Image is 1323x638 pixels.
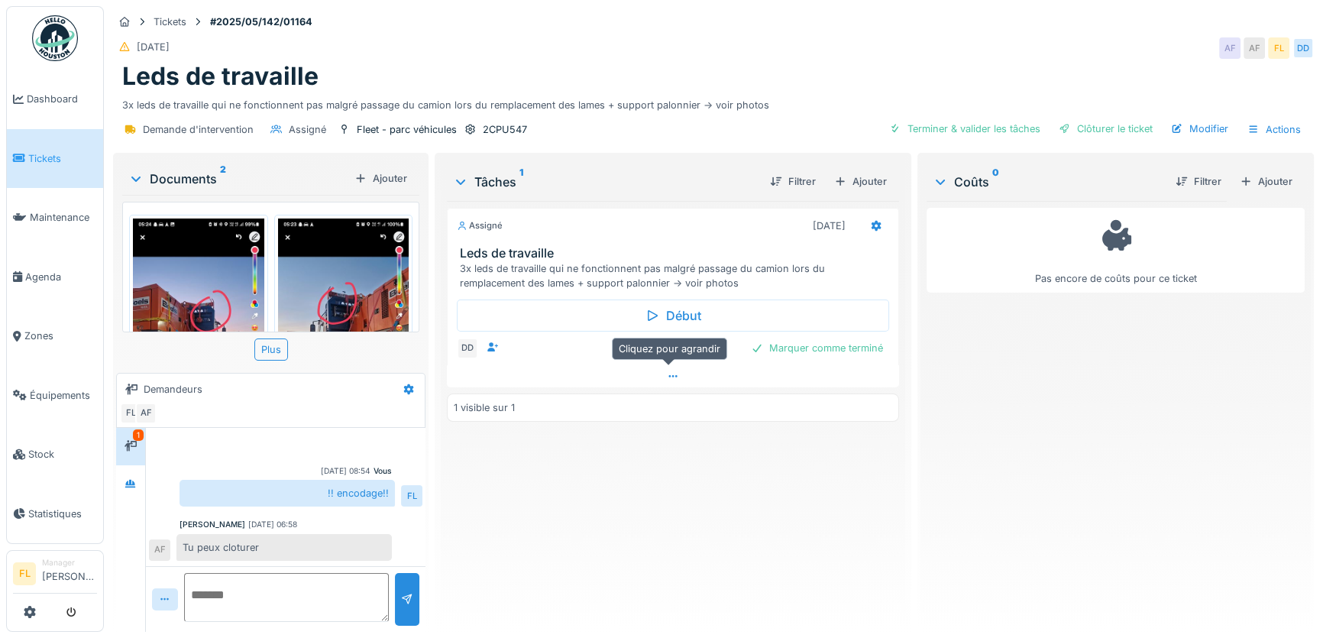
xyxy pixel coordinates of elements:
[13,562,36,585] li: FL
[813,219,846,233] div: [DATE]
[180,480,395,507] div: !! encodage!!
[137,40,170,54] div: [DATE]
[176,534,392,561] div: Tu peux cloturer
[1234,171,1299,192] div: Ajouter
[122,62,319,91] h1: Leds de travaille
[7,484,103,544] a: Statistiques
[1241,118,1308,141] div: Actions
[149,539,170,561] div: AF
[28,507,97,521] span: Statistiques
[992,173,999,191] sup: 0
[1268,37,1289,59] div: FL
[357,122,457,137] div: Fleet - parc véhicules
[143,122,254,137] div: Demande d'intervention
[32,15,78,61] img: Badge_color-CXgf-gQk.svg
[348,168,413,189] div: Ajouter
[180,519,245,530] div: [PERSON_NAME]
[457,338,478,359] div: DD
[828,171,893,192] div: Ajouter
[933,173,1163,191] div: Coûts
[1053,118,1159,139] div: Clôturer le ticket
[519,173,523,191] sup: 1
[154,15,186,29] div: Tickets
[453,173,758,191] div: Tâches
[7,248,103,307] a: Agenda
[936,215,1295,286] div: Pas encore de coûts pour ce ticket
[254,338,288,361] div: Plus
[122,92,1305,112] div: 3x leds de travaille qui ne fonctionnent pas malgré passage du camion lors du remplacement des la...
[204,15,319,29] strong: #2025/05/142/01164
[220,170,226,188] sup: 2
[460,261,892,290] div: 3x leds de travaille qui ne fonctionnent pas malgré passage du camion lors du remplacement des la...
[133,219,264,500] img: uh7n55eks8jxifxs5d7na5ogv7zt
[24,329,97,343] span: Zones
[483,122,527,137] div: 2CPU547
[28,447,97,461] span: Stock
[460,246,892,261] h3: Leds de travaille
[42,557,97,590] li: [PERSON_NAME]
[7,188,103,248] a: Maintenance
[7,70,103,129] a: Dashboard
[321,465,370,477] div: [DATE] 08:54
[764,171,822,192] div: Filtrer
[135,403,157,424] div: AF
[30,388,97,403] span: Équipements
[1244,37,1265,59] div: AF
[457,300,889,332] div: Début
[612,338,727,360] div: Cliquez pour agrandir
[27,92,97,106] span: Dashboard
[7,366,103,426] a: Équipements
[13,557,97,594] a: FL Manager[PERSON_NAME]
[401,485,422,507] div: FL
[1219,37,1241,59] div: AF
[120,403,141,424] div: FL
[745,338,889,358] div: Marquer comme terminé
[128,170,348,188] div: Documents
[28,151,97,166] span: Tickets
[30,210,97,225] span: Maintenance
[7,425,103,484] a: Stock
[133,429,144,441] div: 1
[278,219,409,500] img: kchj0ss8eew0hx4hoj9fqc5zehy2
[42,557,97,568] div: Manager
[248,519,297,530] div: [DATE] 06:58
[7,306,103,366] a: Zones
[144,382,202,397] div: Demandeurs
[883,118,1046,139] div: Terminer & valider les tâches
[457,219,503,232] div: Assigné
[25,270,97,284] span: Agenda
[7,129,103,189] a: Tickets
[1169,171,1228,192] div: Filtrer
[454,400,515,415] div: 1 visible sur 1
[1165,118,1234,139] div: Modifier
[374,465,392,477] div: Vous
[289,122,326,137] div: Assigné
[1292,37,1314,59] div: DD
